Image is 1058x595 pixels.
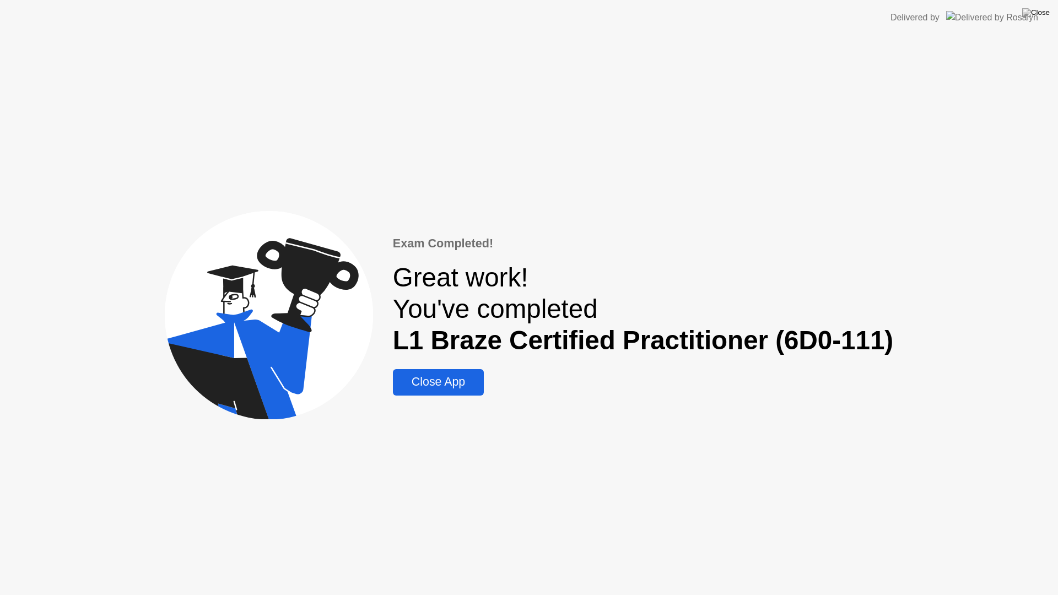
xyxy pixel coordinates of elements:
div: Delivered by [890,11,940,24]
div: Exam Completed! [393,235,893,252]
div: Great work! You've completed [393,262,893,356]
img: Close [1022,8,1050,17]
button: Close App [393,369,484,396]
div: Close App [396,375,481,389]
b: L1 Braze Certified Practitioner (6D0-111) [393,326,893,355]
img: Delivered by Rosalyn [946,11,1038,24]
